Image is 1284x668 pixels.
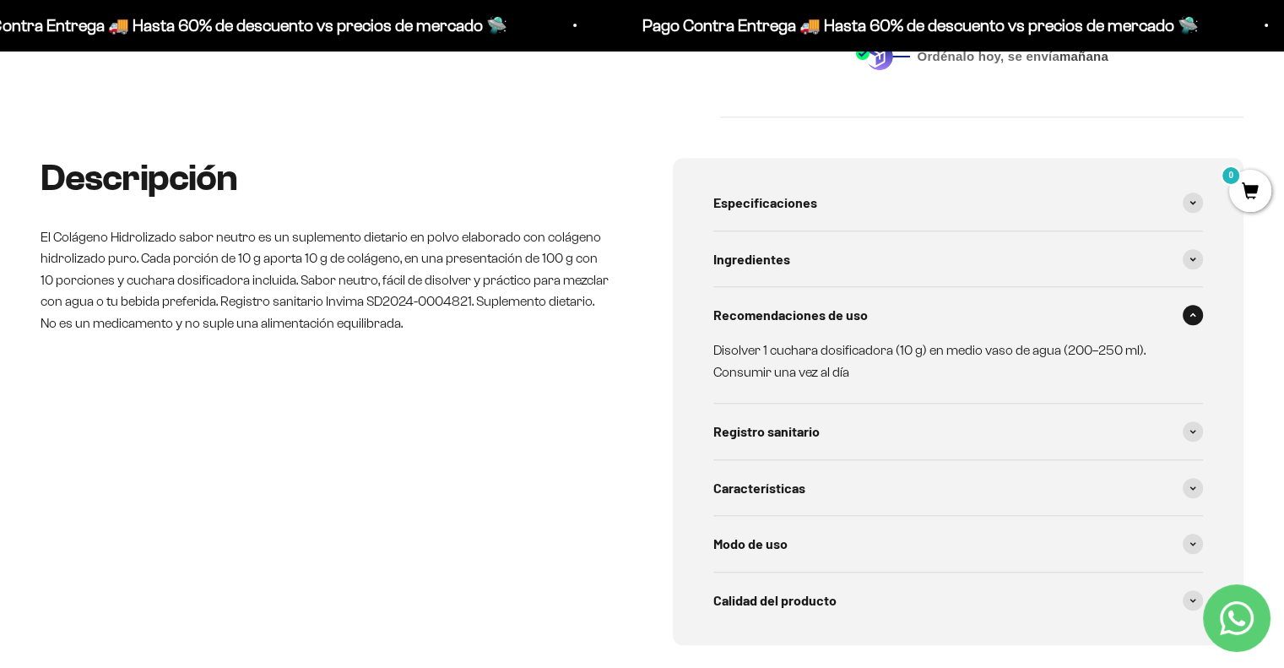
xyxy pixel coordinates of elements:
img: Despacho sin intermediarios [855,42,910,70]
mark: 0 [1221,166,1241,186]
a: 0 [1229,183,1271,202]
span: Especificaciones [713,192,817,214]
div: Más detalles sobre la fecha exacta de entrega. [20,130,349,160]
button: Enviar [274,252,349,280]
p: Pago Contra Entrega 🚚 Hasta 60% de descuento vs precios de mercado 🛸 [640,12,1196,39]
div: La confirmación de la pureza de los ingredientes. [20,198,349,243]
summary: Registro sanitario [713,404,1204,459]
summary: Características [713,460,1204,516]
span: Enviar [276,252,348,280]
p: ¿Qué te daría la seguridad final para añadir este producto a tu carrito? [20,27,349,66]
div: Un aval de expertos o estudios clínicos en la página. [20,80,349,126]
span: Características [713,477,805,499]
summary: Recomendaciones de uso [713,287,1204,343]
p: Disolver 1 cuchara dosificadora (10 g) en medio vaso de agua (200–250 ml). Consumir una vez al día [713,339,1184,383]
span: Calidad del producto [713,589,837,611]
summary: Modo de uso [713,516,1204,572]
h2: Descripción [41,158,612,198]
summary: Ingredientes [713,231,1204,287]
p: El Colágeno Hidrolizado sabor neutro es un suplemento dietario en polvo elaborado con colágeno hi... [41,226,612,334]
span: Modo de uso [713,533,788,555]
span: Ordénalo hoy, se envía [917,47,1108,66]
b: mañana [1059,49,1108,63]
div: Un mensaje de garantía de satisfacción visible. [20,164,349,193]
span: Recomendaciones de uso [713,304,868,326]
summary: Calidad del producto [713,573,1204,628]
span: Ingredientes [713,248,790,270]
span: Registro sanitario [713,421,820,443]
summary: Especificaciones [713,175,1204,231]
